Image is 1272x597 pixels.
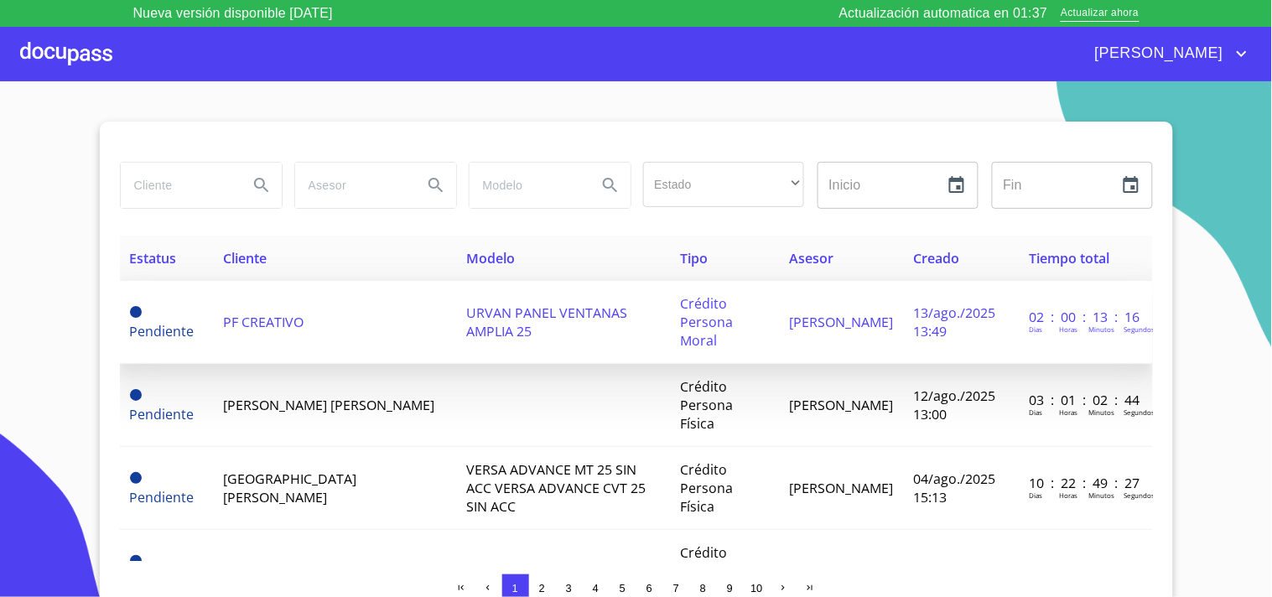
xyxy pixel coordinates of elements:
span: 7 [673,582,679,594]
span: Pendiente [130,306,142,318]
span: PF CREATIVO [223,313,304,331]
span: Pendiente [130,405,195,423]
span: Crédito Persona Física [680,377,733,433]
span: Estatus [130,249,177,267]
span: URVAN PANEL VENTANAS AMPLIA 25 [467,304,628,340]
p: Horas [1059,324,1077,334]
span: [GEOGRAPHIC_DATA][PERSON_NAME] [223,470,356,506]
span: [PERSON_NAME] [789,479,893,497]
span: 04/ago./2025 15:13 [913,470,995,506]
span: [PERSON_NAME] [789,313,893,331]
span: Tiempo total [1029,249,1109,267]
p: Horas [1059,408,1077,417]
span: Tipo [680,249,708,267]
span: Pendiente [130,472,142,484]
p: Dias [1029,408,1042,417]
span: 6 [646,582,652,594]
button: Search [590,165,631,205]
span: Modelo [467,249,516,267]
span: 1 [512,582,518,594]
span: Pendiente [130,488,195,506]
span: 2 [539,582,545,594]
span: Actualizar ahora [1061,5,1139,23]
p: Segundos [1124,324,1155,334]
span: Asesor [789,249,833,267]
span: 12/ago./2025 13:00 [913,387,995,423]
button: account of current user [1082,40,1252,67]
p: Actualización automatica en 01:37 [839,3,1048,23]
span: [PERSON_NAME] [PERSON_NAME] [223,396,434,414]
p: Dias [1029,324,1042,334]
p: Segundos [1124,408,1155,417]
span: VERSA ADVANCE MT 25 SIN ACC VERSA ADVANCE CVT 25 SIN ACC [467,460,646,516]
span: 3 [566,582,572,594]
span: 5 [620,582,626,594]
p: 02 : 00 : 13 : 16 [1029,308,1142,326]
span: Cliente [223,249,267,267]
span: Crédito Persona Moral [680,294,733,350]
p: Segundos [1124,491,1155,500]
span: Crédito Persona Física [680,460,733,516]
input: search [470,163,584,208]
p: Nueva versión disponible [DATE] [133,3,333,23]
p: 03 : 01 : 02 : 44 [1029,391,1142,409]
p: Minutos [1088,324,1114,334]
p: Minutos [1088,408,1114,417]
input: search [295,163,409,208]
input: search [121,163,235,208]
div: ​ [643,162,804,207]
span: 13/ago./2025 13:49 [913,304,995,340]
p: 10 : 22 : 49 : 27 [1029,474,1142,492]
span: 9 [727,582,733,594]
span: 4 [593,582,599,594]
p: Minutos [1088,491,1114,500]
span: Pendiente [130,555,142,567]
p: Horas [1059,491,1077,500]
p: Dias [1029,491,1042,500]
button: Search [241,165,282,205]
span: [PERSON_NAME] [1082,40,1232,67]
span: 8 [700,582,706,594]
span: Creado [913,249,959,267]
span: Pendiente [130,389,142,401]
button: Search [416,165,456,205]
span: [PERSON_NAME] [789,396,893,414]
span: 10 [750,582,762,594]
span: Pendiente [130,322,195,340]
p: 27 : 20 : 13 : 33 [1029,557,1142,575]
